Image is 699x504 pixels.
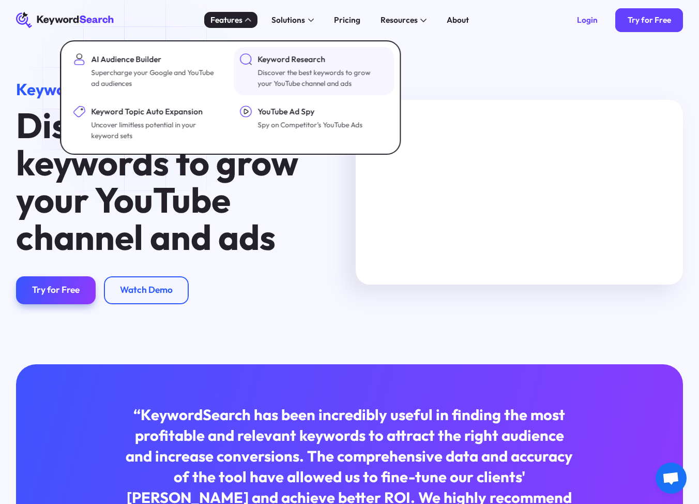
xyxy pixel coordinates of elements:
[447,14,469,26] div: About
[60,40,401,155] nav: Features
[92,53,220,65] div: AI Audience Builder
[210,14,242,26] div: Features
[92,106,220,117] div: Keyword Topic Auto Expansion
[271,14,305,26] div: Solutions
[234,47,394,95] a: Keyword ResearchDiscover the best keywords to grow your YouTube channel and ads
[328,12,366,28] a: Pricing
[440,12,475,28] a: About
[234,99,394,147] a: YouTube Ad SpySpy on Competitor's YouTube Ads
[92,120,220,142] div: Uncover limitless potential in your keyword sets
[16,276,96,304] a: Try for Free
[32,285,80,296] div: Try for Free
[258,67,386,90] div: Discover the best keywords to grow your YouTube channel and ads
[16,107,305,256] h1: Discover the best keywords to grow your YouTube channel and ads
[628,15,671,25] div: Try for Free
[656,463,687,494] div: Open chat
[16,79,153,99] span: Keyword Research
[92,67,220,90] div: Supercharge your Google and YouTube ad audiences
[577,15,598,25] div: Login
[334,14,360,26] div: Pricing
[258,120,363,130] div: Spy on Competitor's YouTube Ads
[120,285,173,296] div: Watch Demo
[67,47,227,95] a: AI Audience BuilderSupercharge your Google and YouTube ad audiences
[381,14,418,26] div: Resources
[258,106,363,117] div: YouTube Ad Spy
[356,100,683,284] iframe: MKTG_Keyword Search Manuel Search Tutorial_040623
[67,99,227,147] a: Keyword Topic Auto ExpansionUncover limitless potential in your keyword sets
[258,53,386,65] div: Keyword Research
[565,8,610,33] a: Login
[615,8,683,33] a: Try for Free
